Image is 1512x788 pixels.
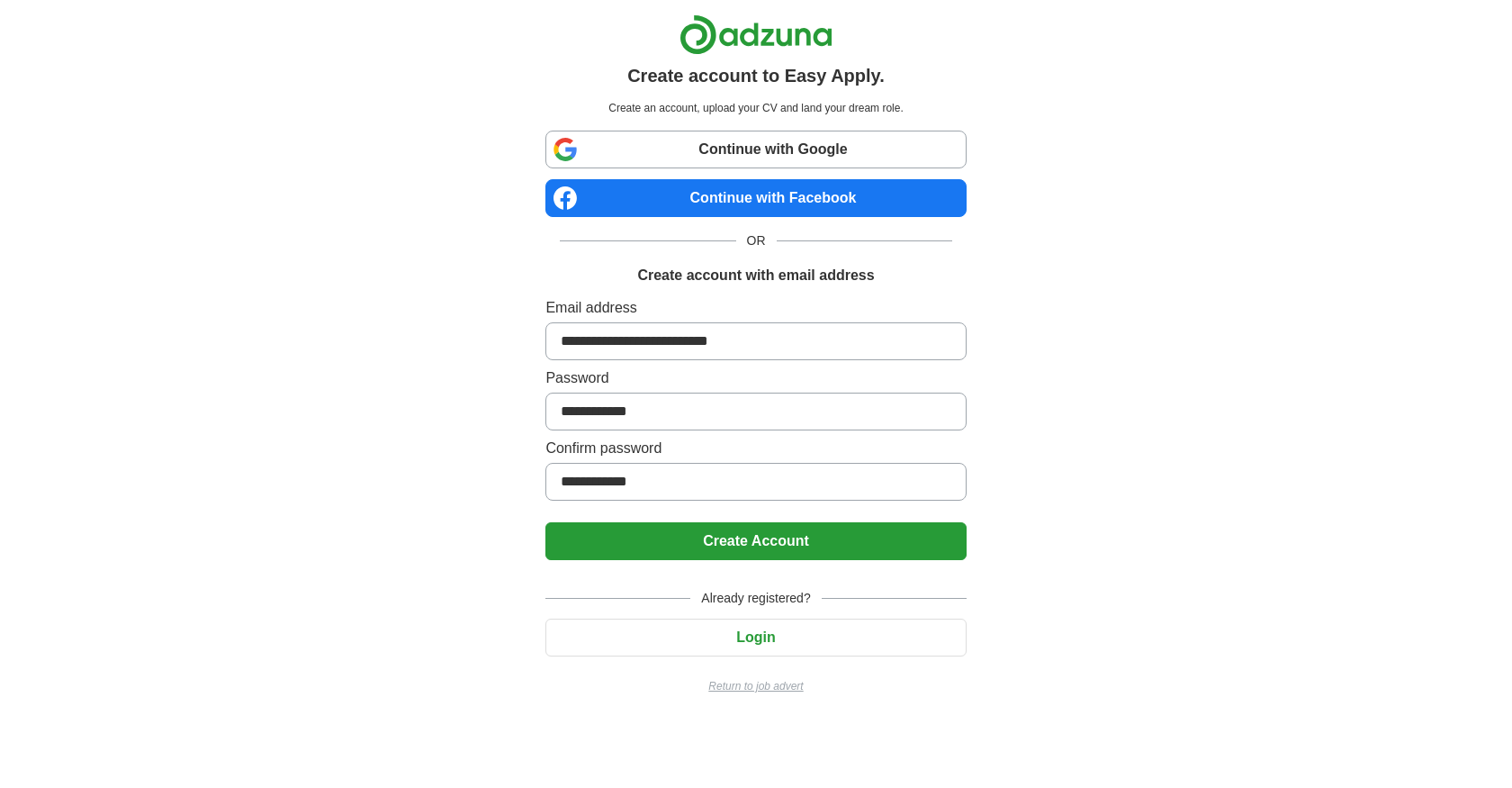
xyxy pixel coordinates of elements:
span: Already registered? [690,589,821,608]
a: Continue with Facebook [545,179,966,217]
p: Create an account, upload your CV and land your dream role. [549,100,962,116]
button: Login [545,619,966,657]
a: Return to job advert [545,678,966,694]
button: Create Account [545,522,966,560]
span: OR [736,231,777,250]
a: Login [545,629,966,645]
label: Confirm password [545,438,966,459]
h1: Create account to Easy Apply. [627,62,885,89]
img: Adzuna logo [679,14,832,55]
a: Continue with Google [545,131,966,168]
label: Email address [545,297,966,319]
label: Password [545,367,966,389]
h1: Create account with email address [637,265,874,286]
